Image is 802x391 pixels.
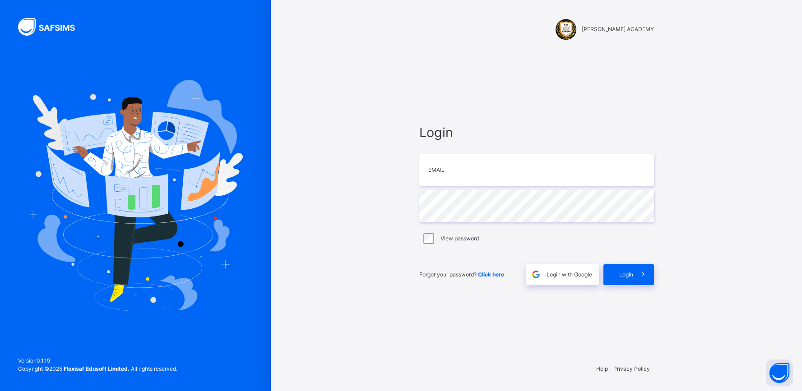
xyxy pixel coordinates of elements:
[440,235,479,243] label: View password
[419,271,504,278] span: Forgot your password?
[613,365,650,372] a: Privacy Policy
[547,271,592,279] span: Login with Google
[419,123,654,142] span: Login
[478,271,504,278] a: Click here
[64,365,130,372] strong: Flexisaf Edusoft Limited.
[531,269,541,280] img: google.396cfc9801f0270233282035f929180a.svg
[18,18,86,36] img: SAFSIMS Logo
[596,365,608,372] a: Help
[766,359,793,386] button: Open asap
[582,25,654,33] span: [PERSON_NAME] ACADEMY
[619,271,633,279] span: Login
[18,357,177,365] span: Version 0.1.19
[18,365,177,372] span: Copyright © 2025 All rights reserved.
[28,80,243,311] img: Hero Image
